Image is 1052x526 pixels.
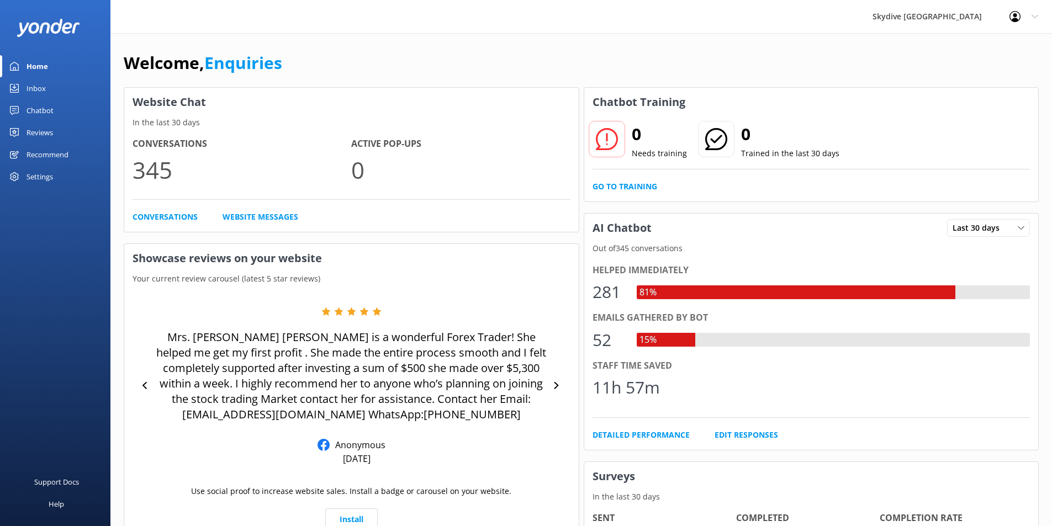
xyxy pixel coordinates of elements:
[223,211,298,223] a: Website Messages
[17,19,80,37] img: yonder-white-logo.png
[27,144,68,166] div: Recommend
[637,285,659,300] div: 81%
[124,116,579,129] p: In the last 30 days
[593,511,736,525] h4: Sent
[593,263,1030,278] div: Helped immediately
[593,180,657,193] a: Go to Training
[593,279,626,305] div: 281
[953,222,1006,234] span: Last 30 days
[133,151,351,188] p: 345
[27,77,46,99] div: Inbox
[593,311,1030,325] div: Emails gathered by bot
[593,374,660,401] div: 11h 57m
[715,429,778,441] a: Edit Responses
[736,511,880,525] h4: Completed
[124,244,579,273] h3: Showcase reviews on your website
[155,330,548,422] p: Mrs. [PERSON_NAME] [PERSON_NAME] is a wonderful Forex Trader! She helped me get my first profit ....
[27,55,48,77] div: Home
[318,439,330,451] img: Facebook Reviews
[191,485,511,497] p: Use social proof to increase website sales. Install a badge or carousel on your website.
[124,88,579,116] h3: Website Chat
[584,214,660,242] h3: AI Chatbot
[584,88,694,116] h3: Chatbot Training
[133,211,198,223] a: Conversations
[584,242,1039,254] p: Out of 345 conversations
[330,439,385,451] p: Anonymous
[351,151,570,188] p: 0
[34,471,79,493] div: Support Docs
[351,137,570,151] h4: Active Pop-ups
[593,429,690,441] a: Detailed Performance
[593,359,1030,373] div: Staff time saved
[584,491,1039,503] p: In the last 30 days
[632,121,687,147] h2: 0
[27,121,53,144] div: Reviews
[584,462,1039,491] h3: Surveys
[49,493,64,515] div: Help
[27,99,54,121] div: Chatbot
[124,273,579,285] p: Your current review carousel (latest 5 star reviews)
[343,453,371,465] p: [DATE]
[593,327,626,353] div: 52
[632,147,687,160] p: Needs training
[741,121,839,147] h2: 0
[880,511,1023,525] h4: Completion Rate
[133,137,351,151] h4: Conversations
[741,147,839,160] p: Trained in the last 30 days
[27,166,53,188] div: Settings
[204,51,282,74] a: Enquiries
[637,333,659,347] div: 15%
[124,50,282,76] h1: Welcome,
